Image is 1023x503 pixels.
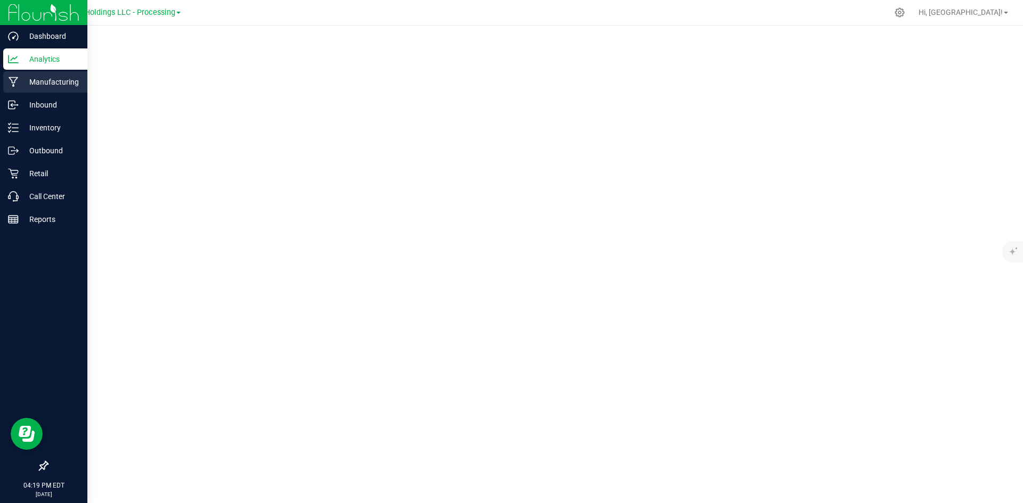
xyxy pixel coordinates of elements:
[19,213,83,226] p: Reports
[11,418,43,450] iframe: Resource center
[5,490,83,498] p: [DATE]
[19,76,83,88] p: Manufacturing
[893,7,906,18] div: Manage settings
[19,167,83,180] p: Retail
[19,121,83,134] p: Inventory
[19,98,83,111] p: Inbound
[19,190,83,203] p: Call Center
[19,30,83,43] p: Dashboard
[8,191,19,202] inline-svg: Call Center
[19,53,83,65] p: Analytics
[8,122,19,133] inline-svg: Inventory
[8,168,19,179] inline-svg: Retail
[37,8,175,17] span: Riviera Creek Holdings LLC - Processing
[5,481,83,490] p: 04:19 PM EDT
[919,8,1003,17] span: Hi, [GEOGRAPHIC_DATA]!
[19,144,83,157] p: Outbound
[8,145,19,156] inline-svg: Outbound
[8,54,19,64] inline-svg: Analytics
[8,31,19,42] inline-svg: Dashboard
[8,77,19,87] inline-svg: Manufacturing
[8,100,19,110] inline-svg: Inbound
[8,214,19,225] inline-svg: Reports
